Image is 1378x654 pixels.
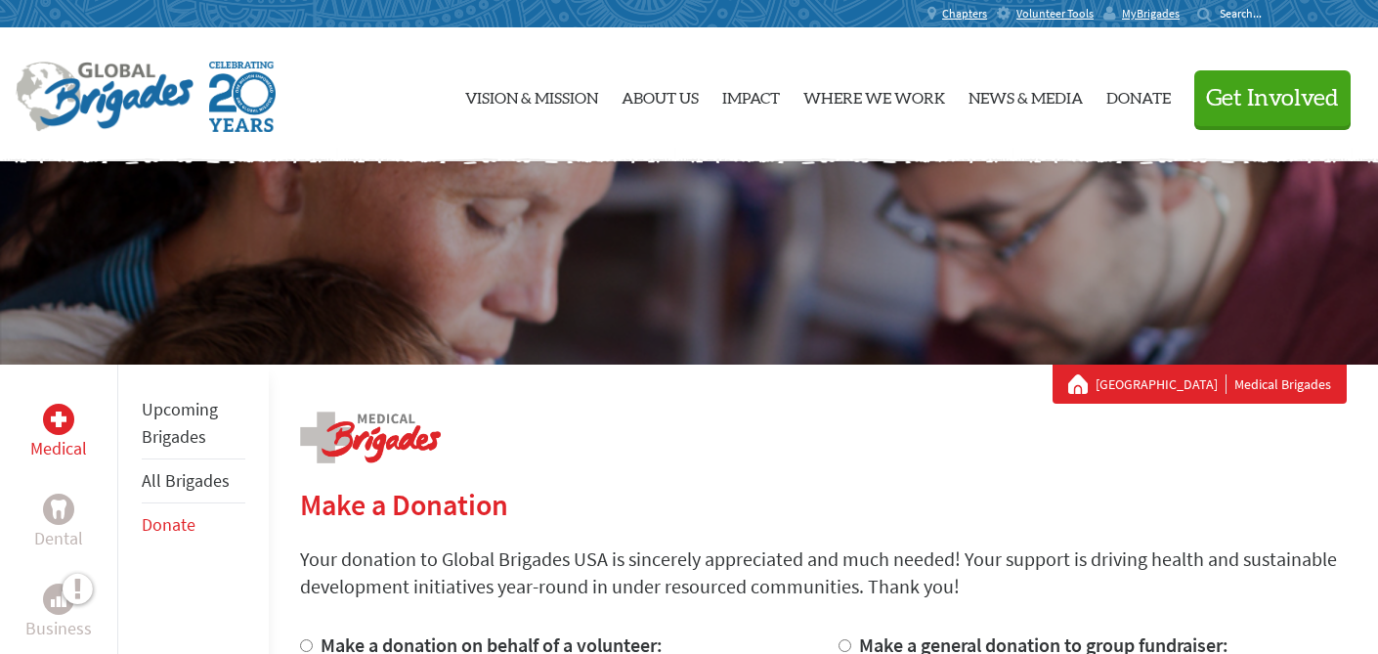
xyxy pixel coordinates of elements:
li: All Brigades [142,459,245,503]
a: Impact [722,44,780,146]
img: logo-medical.png [300,412,441,463]
input: Search... [1220,6,1275,21]
p: Dental [34,525,83,552]
h2: Make a Donation [300,487,1347,522]
a: Donate [1106,44,1171,146]
button: Get Involved [1194,70,1351,126]
a: Where We Work [803,44,945,146]
img: Global Brigades Celebrating 20 Years [209,62,276,132]
a: News & Media [969,44,1083,146]
span: Volunteer Tools [1016,6,1094,22]
span: Chapters [942,6,987,22]
div: Business [43,584,74,615]
a: Upcoming Brigades [142,398,218,448]
a: All Brigades [142,469,230,492]
p: Business [25,615,92,642]
p: Medical [30,435,87,462]
div: Medical [43,404,74,435]
p: Your donation to Global Brigades USA is sincerely appreciated and much needed! Your support is dr... [300,545,1347,600]
a: [GEOGRAPHIC_DATA] [1096,374,1227,394]
a: DentalDental [34,494,83,552]
img: Medical [51,412,66,427]
div: Dental [43,494,74,525]
span: Get Involved [1206,87,1339,110]
img: Global Brigades Logo [16,62,194,132]
div: Medical Brigades [1068,374,1331,394]
a: Donate [142,513,195,536]
li: Donate [142,503,245,546]
a: MedicalMedical [30,404,87,462]
img: Dental [51,500,66,518]
a: BusinessBusiness [25,584,92,642]
li: Upcoming Brigades [142,388,245,459]
span: MyBrigades [1122,6,1180,22]
a: About Us [622,44,699,146]
a: Vision & Mission [465,44,598,146]
img: Business [51,591,66,607]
